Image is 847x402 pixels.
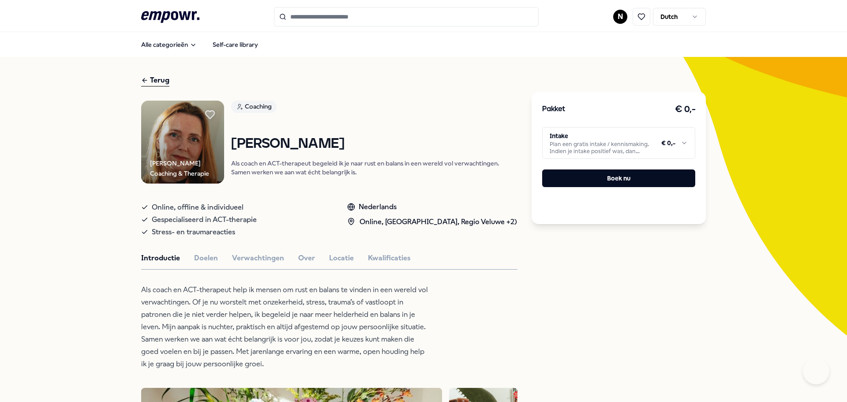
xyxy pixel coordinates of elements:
[542,104,565,115] h3: Pakket
[206,36,265,53] a: Self-care library
[231,136,517,152] h1: [PERSON_NAME]
[231,101,517,116] a: Coaching
[274,7,539,26] input: Search for products, categories or subcategories
[231,101,277,113] div: Coaching
[152,201,244,214] span: Online, offline & individueel
[150,158,224,178] div: [PERSON_NAME] Coaching & Therapie
[298,252,315,264] button: Over
[141,252,180,264] button: Introductie
[231,159,517,177] p: Als coach en ACT-therapeut begeleid ik je naar rust en balans in een wereld vol verwachtingen. Sa...
[134,36,265,53] nav: Main
[347,201,517,213] div: Nederlands
[134,36,204,53] button: Alle categorieën
[675,102,696,116] h3: € 0,-
[329,252,354,264] button: Locatie
[613,10,627,24] button: N
[542,169,695,187] button: Boek nu
[194,252,218,264] button: Doelen
[141,75,169,86] div: Terug
[152,226,235,238] span: Stress- en traumareacties
[347,216,517,228] div: Online, [GEOGRAPHIC_DATA], Regio Veluwe +2)
[141,101,224,184] img: Product Image
[803,358,829,384] iframe: Help Scout Beacon - Open
[368,252,411,264] button: Kwalificaties
[141,284,428,370] p: Als coach en ACT-therapeut help ik mensen om rust en balans te vinden in een wereld vol verwachti...
[152,214,257,226] span: Gespecialiseerd in ACT-therapie
[232,252,284,264] button: Verwachtingen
